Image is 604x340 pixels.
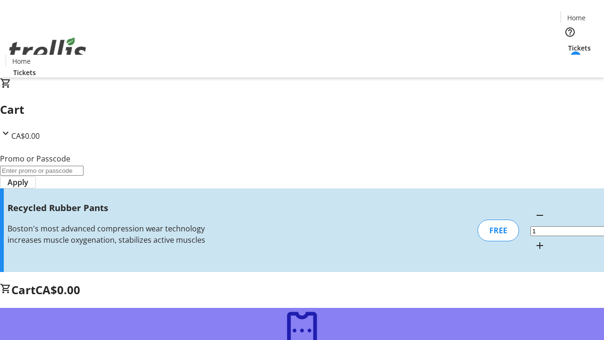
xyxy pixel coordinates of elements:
span: Apply [8,177,28,188]
div: FREE [478,220,519,241]
h3: Recycled Rubber Pants [8,201,214,214]
button: Cart [561,53,579,72]
a: Home [561,13,591,23]
img: Orient E2E Organization Y5mjeEVrPU's Logo [6,27,90,74]
div: Boston's most advanced compression wear technology increases muscle oxygenation, stabilizes activ... [8,223,214,246]
button: Increment by one [530,236,549,255]
button: Help [561,23,579,42]
span: Home [12,56,31,66]
span: Tickets [568,43,591,53]
a: Home [6,56,36,66]
a: Tickets [561,43,598,53]
a: Tickets [6,68,43,77]
span: Home [567,13,586,23]
span: CA$0.00 [35,282,80,297]
span: CA$0.00 [11,131,40,141]
span: Tickets [13,68,36,77]
button: Decrement by one [530,206,549,225]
